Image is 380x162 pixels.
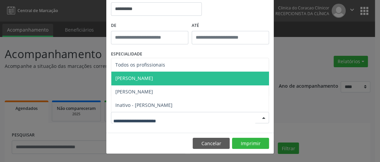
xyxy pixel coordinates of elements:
[111,21,188,31] label: De
[111,49,142,59] label: ESPECIALIDADE
[232,138,269,149] button: Imprimir
[115,62,165,68] span: Todos os profissionais
[115,102,173,108] span: Inativo - [PERSON_NAME]
[193,138,230,149] button: Cancelar
[192,21,269,31] label: ATÉ
[115,88,153,95] span: [PERSON_NAME]
[115,75,153,81] span: [PERSON_NAME]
